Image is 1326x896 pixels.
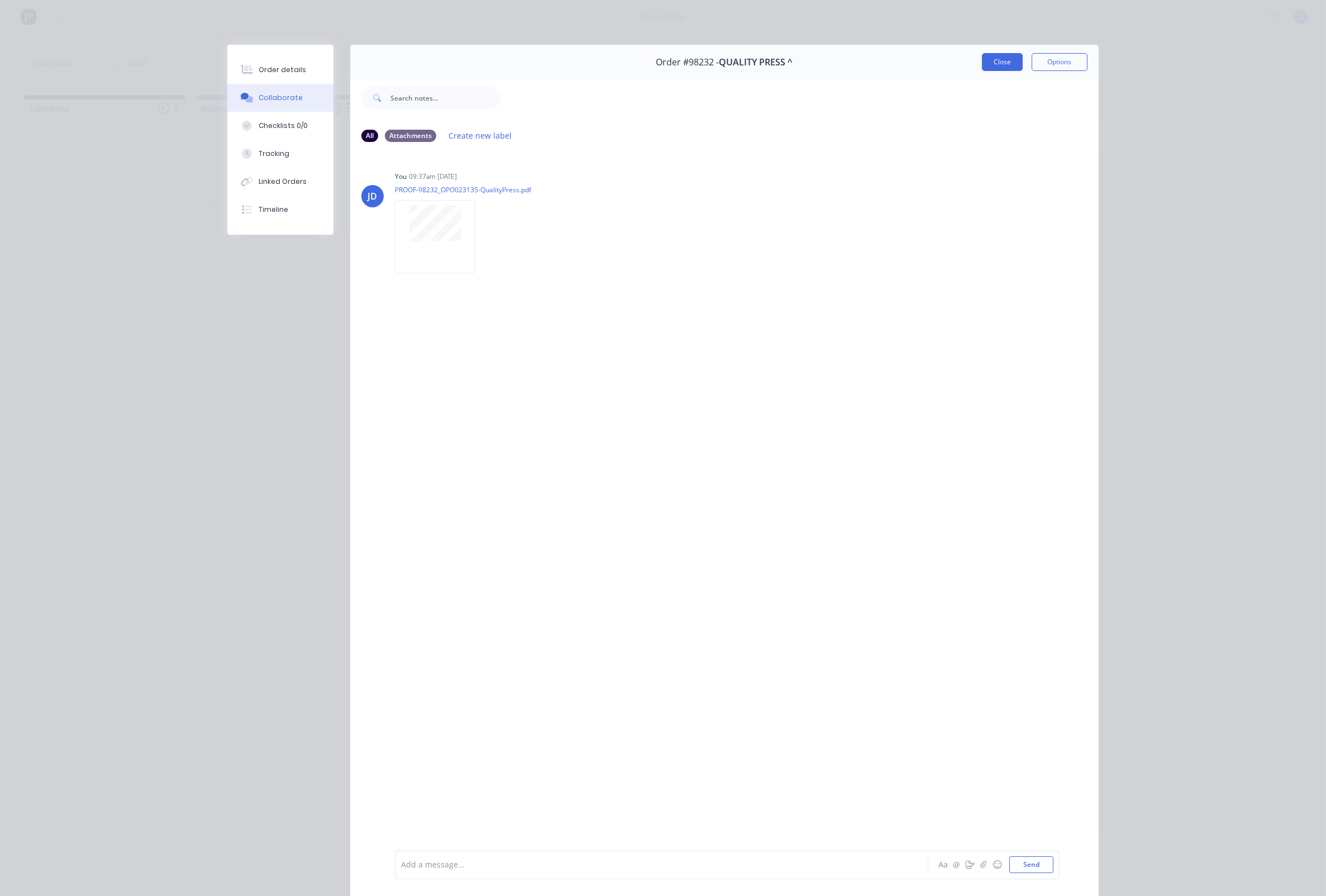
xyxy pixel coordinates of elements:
button: Aa [937,858,950,871]
button: Send [1009,856,1053,873]
div: JD [368,189,378,203]
button: Close [982,53,1023,71]
button: Collaborate [227,84,333,112]
div: Linked Orders [259,177,307,187]
button: Create new label [443,128,518,143]
div: Order details [259,65,306,75]
div: Timeline [259,205,288,215]
div: Checklists 0/0 [259,121,308,131]
button: Order details [227,56,333,84]
button: Timeline [227,196,333,224]
div: Attachments [385,130,436,142]
button: @ [950,858,964,871]
span: Order #98232 - [656,57,719,68]
button: Linked Orders [227,168,333,196]
button: Checklists 0/0 [227,112,333,140]
div: All [361,130,378,142]
div: 09:37am [DATE] [409,172,457,182]
input: Search notes... [390,87,501,109]
span: QUALITY PRESS ^ [719,57,793,68]
p: PROOF-98232_OPO023135-QualityPress.pdf [395,185,531,195]
button: Options [1032,53,1087,71]
div: Tracking [259,149,289,159]
button: ☺ [990,858,1004,871]
div: Collaborate [259,93,303,103]
div: You [395,172,407,182]
button: Tracking [227,140,333,168]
